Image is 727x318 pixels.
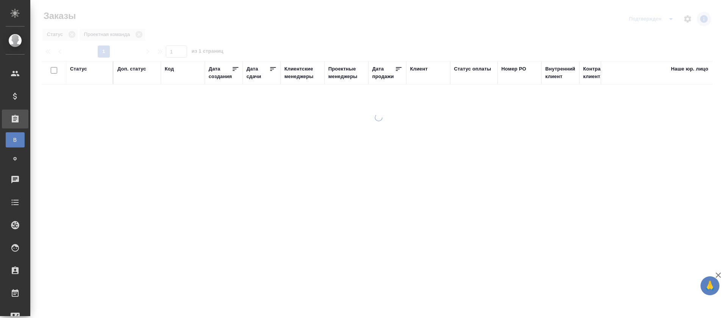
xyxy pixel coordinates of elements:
[6,132,25,147] a: В
[704,278,716,294] span: 🙏
[9,136,21,144] span: В
[671,65,708,73] div: Наше юр. лицо
[209,65,232,80] div: Дата создания
[583,65,619,80] div: Контрагент клиента
[545,65,576,80] div: Внутренний клиент
[328,65,365,80] div: Проектные менеджеры
[6,151,25,166] a: Ф
[700,276,719,295] button: 🙏
[284,65,321,80] div: Клиентские менеджеры
[117,65,146,73] div: Доп. статус
[246,65,269,80] div: Дата сдачи
[372,65,395,80] div: Дата продажи
[9,155,21,163] span: Ф
[165,65,174,73] div: Код
[454,65,491,73] div: Статус оплаты
[70,65,87,73] div: Статус
[410,65,427,73] div: Клиент
[501,65,526,73] div: Номер PO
